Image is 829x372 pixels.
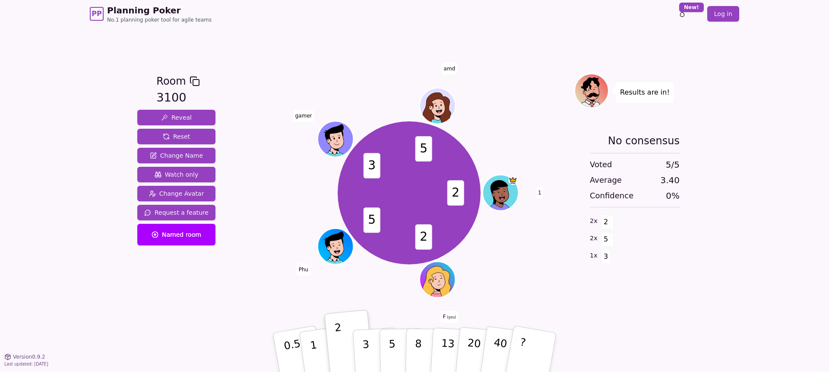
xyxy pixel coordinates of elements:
button: Reveal [137,110,215,125]
span: 3 [363,153,380,178]
p: Results are in! [620,86,670,99]
span: Last updated: [DATE] [4,362,48,366]
span: PP [92,9,101,19]
span: Click to change your name [297,264,310,276]
span: Click to change your name [442,63,458,75]
span: Room [156,73,186,89]
button: Click to change your avatar [421,263,454,296]
button: Watch only [137,167,215,182]
span: No consensus [608,134,680,148]
span: Change Avatar [149,189,204,198]
button: Request a feature [137,205,215,220]
span: 5 [415,136,432,162]
span: Watch only [155,170,199,179]
span: 2 [447,180,464,206]
span: Confidence [590,190,633,202]
button: Change Avatar [137,186,215,201]
p: 2 [334,321,345,369]
a: PPPlanning PokerNo.1 planning poker tool for agile teams [90,4,212,23]
div: New! [679,3,704,12]
span: 2 [415,224,432,250]
button: Change Name [137,148,215,163]
span: Planning Poker [107,4,212,16]
span: Reveal [161,113,192,122]
span: Reset [163,132,190,141]
span: 5 / 5 [666,159,680,171]
span: Average [590,174,622,186]
span: No.1 planning poker tool for agile teams [107,16,212,23]
span: 3.40 [660,174,680,186]
span: 1 x [590,251,598,261]
span: 3 [601,249,611,264]
span: Change Name [150,151,203,160]
button: New! [674,6,690,22]
span: 5 [601,232,611,247]
span: 2 x [590,216,598,226]
span: Request a feature [144,208,209,217]
span: Click to change your name [536,187,544,199]
span: Named room [152,230,201,239]
span: Click to change your name [441,311,458,323]
button: Version0.9.2 [4,353,45,360]
span: 1 is the host [508,176,517,185]
button: Reset [137,129,215,144]
span: 5 [363,207,380,233]
a: Log in [707,6,739,22]
span: Voted [590,159,612,171]
button: Named room [137,224,215,245]
div: 3100 [156,89,199,107]
span: 2 [601,215,611,229]
span: (you) [446,316,456,320]
span: 2 x [590,234,598,243]
span: Click to change your name [293,110,314,122]
span: 0 % [666,190,680,202]
span: Version 0.9.2 [13,353,45,360]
